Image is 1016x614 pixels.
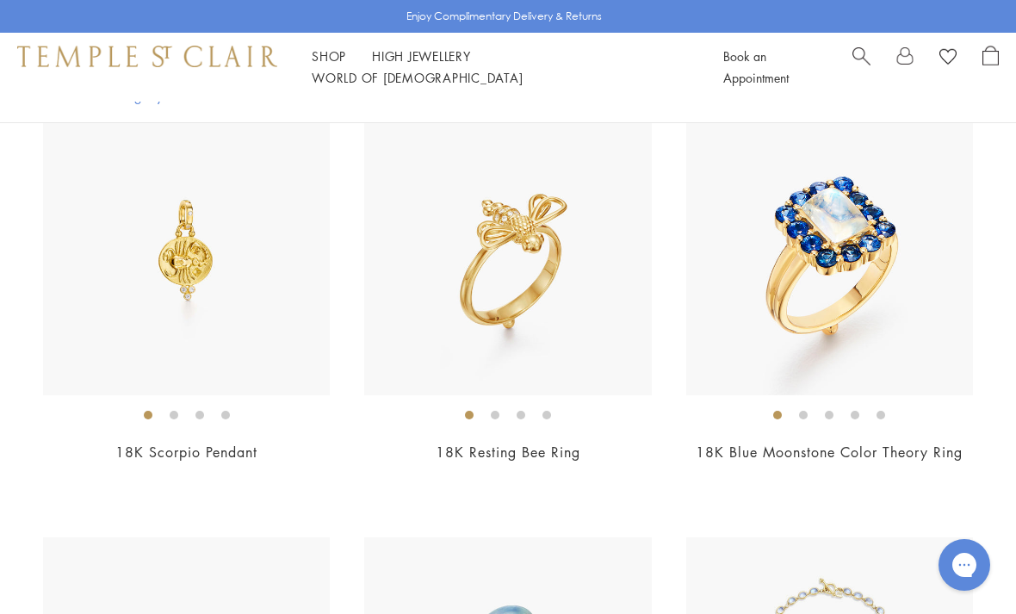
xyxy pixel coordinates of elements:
img: R31844-RESTBEE [364,109,651,395]
a: 18K Resting Bee Ring [436,443,580,462]
iframe: Gorgias live chat messenger [930,533,999,597]
a: ShopShop [312,47,346,65]
img: Temple St. Clair [17,46,277,66]
p: Enjoy Complimentary Delivery & Returns [406,8,602,25]
img: 18K Scorpio Pendant [43,109,330,395]
img: 18K Blue Moonstone Color Theory Ring [686,109,973,395]
a: 18K Blue Moonstone Color Theory Ring [696,443,963,462]
a: World of [DEMOGRAPHIC_DATA]World of [DEMOGRAPHIC_DATA] [312,69,523,86]
a: High JewelleryHigh Jewellery [372,47,471,65]
a: Open Shopping Bag [982,46,999,89]
a: 18K Scorpio Pendant [115,443,257,462]
nav: Main navigation [312,46,685,89]
a: View Wishlist [939,46,957,71]
a: Search [852,46,870,89]
a: Book an Appointment [723,47,789,86]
